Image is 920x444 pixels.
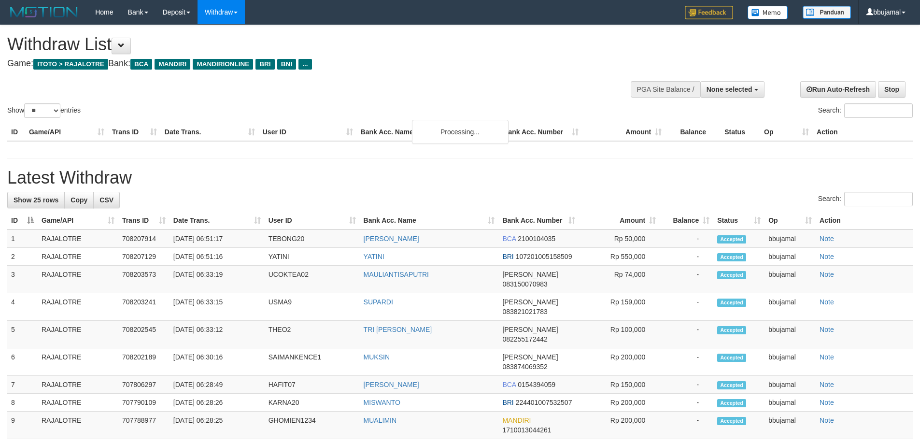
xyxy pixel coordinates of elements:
[818,192,913,206] label: Search:
[118,394,170,412] td: 707790109
[713,212,764,229] th: Status: activate to sort column ascending
[816,212,913,229] th: Action
[820,253,834,260] a: Note
[820,381,834,388] a: Note
[364,271,429,278] a: MAULIANTISAPUTRI
[818,103,913,118] label: Search:
[118,229,170,248] td: 708207914
[255,59,274,70] span: BRI
[498,212,579,229] th: Bank Acc. Number: activate to sort column ascending
[38,376,118,394] td: RAJALOTRE
[33,59,108,70] span: ITOTO > RAJALOTRE
[71,196,87,204] span: Copy
[631,81,700,98] div: PGA Site Balance /
[820,399,834,406] a: Note
[38,266,118,293] td: RAJALOTRE
[93,192,120,208] a: CSV
[64,192,94,208] a: Copy
[108,123,161,141] th: Trans ID
[118,321,170,348] td: 708202545
[579,376,660,394] td: Rp 150,000
[820,271,834,278] a: Note
[118,348,170,376] td: 708202189
[820,326,834,333] a: Note
[764,376,816,394] td: bbujamal
[707,86,752,93] span: None selected
[800,81,876,98] a: Run Auto-Refresh
[118,412,170,439] td: 707788977
[24,103,60,118] select: Showentries
[364,353,390,361] a: MUKSIN
[7,168,913,187] h1: Latest Withdraw
[717,381,746,389] span: Accepted
[170,229,265,248] td: [DATE] 06:51:17
[502,253,513,260] span: BRI
[298,59,311,70] span: ...
[760,123,813,141] th: Op
[660,376,713,394] td: -
[38,293,118,321] td: RAJALOTRE
[820,353,834,361] a: Note
[502,308,547,315] span: Copy 083821021783 to clipboard
[820,235,834,243] a: Note
[844,103,913,118] input: Search:
[170,394,265,412] td: [DATE] 06:28:26
[7,248,38,266] td: 2
[685,6,733,19] img: Feedback.jpg
[502,381,516,388] span: BCA
[660,248,713,266] td: -
[502,326,558,333] span: [PERSON_NAME]
[579,212,660,229] th: Amount: activate to sort column ascending
[364,326,432,333] a: TRI [PERSON_NAME]
[364,235,419,243] a: [PERSON_NAME]
[660,394,713,412] td: -
[170,293,265,321] td: [DATE] 06:33:15
[717,417,746,425] span: Accepted
[38,321,118,348] td: RAJALOTRE
[518,235,555,243] span: Copy 2100104035 to clipboard
[820,416,834,424] a: Note
[364,298,393,306] a: SUPARDI
[764,293,816,321] td: bbujamal
[748,6,788,19] img: Button%20Memo.svg
[7,59,604,69] h4: Game: Bank:
[665,123,721,141] th: Balance
[844,192,913,206] input: Search:
[38,412,118,439] td: RAJALOTRE
[579,229,660,248] td: Rp 50,000
[579,266,660,293] td: Rp 74,000
[660,212,713,229] th: Balance: activate to sort column ascending
[502,271,558,278] span: [PERSON_NAME]
[7,35,604,54] h1: Withdraw List
[130,59,152,70] span: BCA
[265,376,360,394] td: HAFIT07
[7,348,38,376] td: 6
[265,229,360,248] td: TEBONG20
[502,298,558,306] span: [PERSON_NAME]
[7,321,38,348] td: 5
[502,363,547,371] span: Copy 083874069352 to clipboard
[25,123,108,141] th: Game/API
[660,348,713,376] td: -
[582,123,665,141] th: Amount
[764,248,816,266] td: bbujamal
[764,266,816,293] td: bbujamal
[7,229,38,248] td: 1
[717,326,746,334] span: Accepted
[502,416,531,424] span: MANDIRI
[364,253,384,260] a: YATINI
[265,293,360,321] td: USMA9
[118,293,170,321] td: 708203241
[155,59,190,70] span: MANDIRI
[118,212,170,229] th: Trans ID: activate to sort column ascending
[7,293,38,321] td: 4
[118,266,170,293] td: 708203573
[7,376,38,394] td: 7
[502,399,513,406] span: BRI
[161,123,259,141] th: Date Trans.
[170,212,265,229] th: Date Trans.: activate to sort column ascending
[717,354,746,362] span: Accepted
[764,348,816,376] td: bbujamal
[717,235,746,243] span: Accepted
[38,212,118,229] th: Game/API: activate to sort column ascending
